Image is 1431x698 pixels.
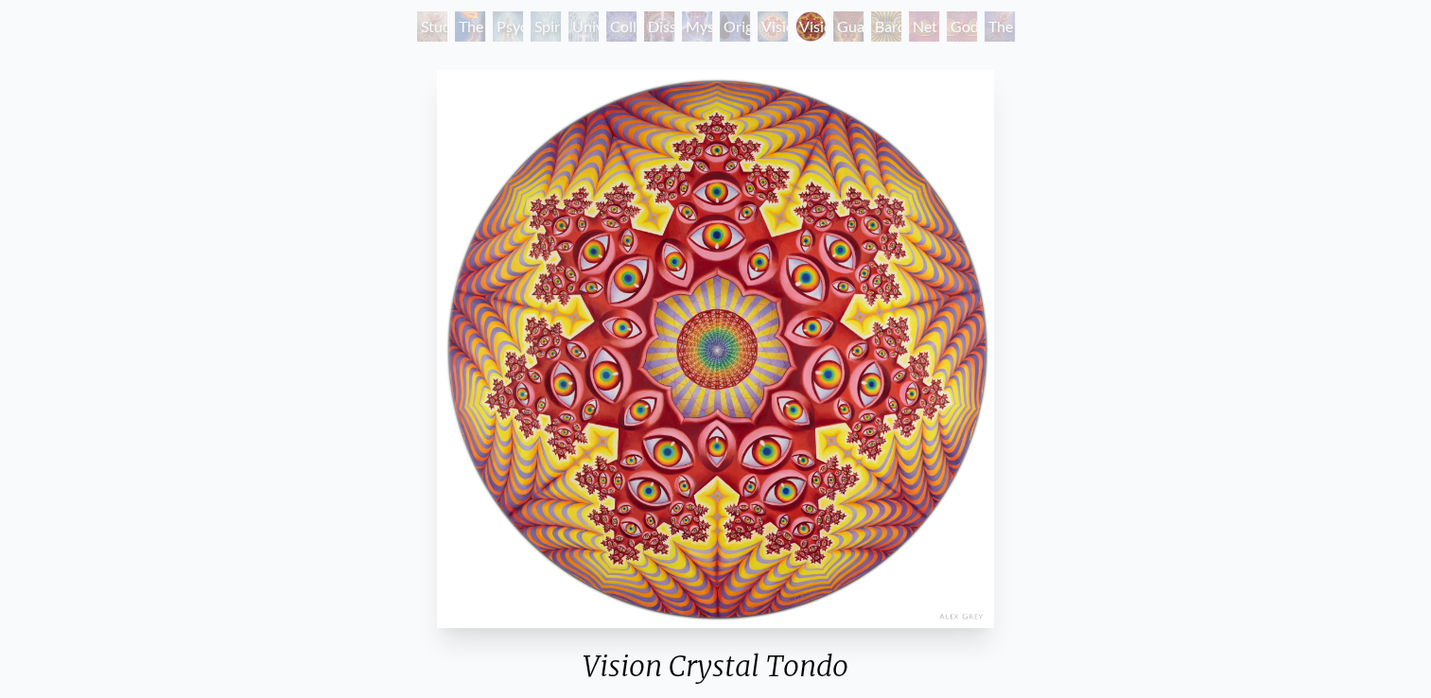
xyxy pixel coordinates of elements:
div: Universal Mind Lattice [568,11,599,42]
div: Bardo Being [871,11,901,42]
div: Vision Crystal Tondo [795,11,826,42]
div: Vision Crystal Tondo [429,649,1002,698]
img: Vision-Crystal-Tondo-2015-Alex-Grey-watermarked.jpg [437,70,994,628]
div: The Great Turn [985,11,1015,42]
div: Dissectional Art for Tool's Lateralus CD [644,11,674,42]
div: Collective Vision [606,11,637,42]
div: Spiritual Energy System [531,11,561,42]
div: Vision Crystal [758,11,788,42]
div: The Torch [455,11,485,42]
div: Study for the Great Turn [417,11,447,42]
div: Psychic Energy System [493,11,523,42]
div: Guardian of Infinite Vision [833,11,864,42]
div: Original Face [720,11,750,42]
div: Godself [947,11,977,42]
div: Mystic Eye [682,11,712,42]
div: Net of Being [909,11,939,42]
